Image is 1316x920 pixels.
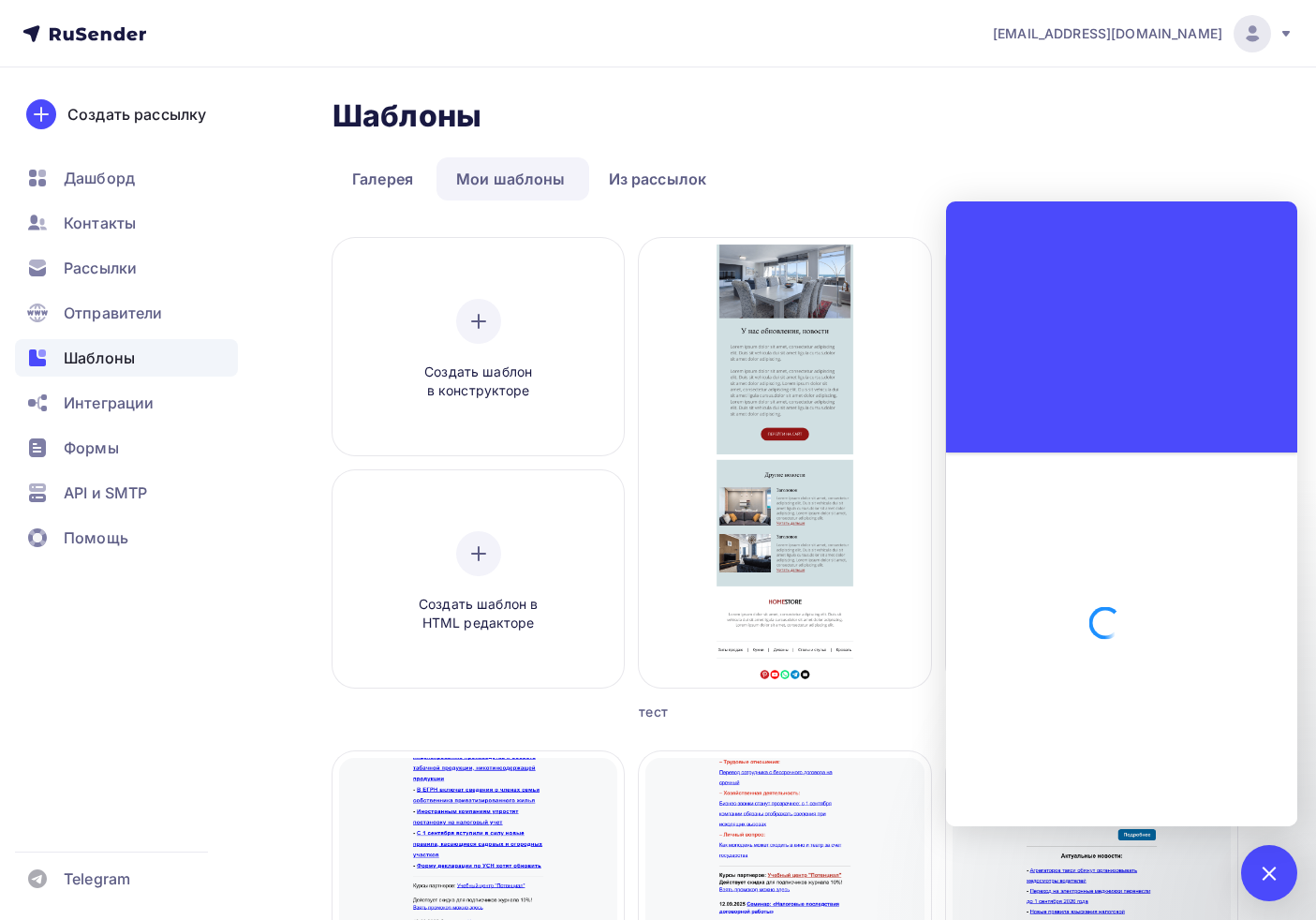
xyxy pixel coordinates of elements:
div: тест [639,703,857,721]
a: Дашборд [15,159,238,197]
span: API и SMTP [64,482,147,504]
a: [EMAIL_ADDRESS][DOMAIN_NAME] [993,15,1294,52]
a: Формы [15,429,238,467]
span: [EMAIL_ADDRESS][DOMAIN_NAME] [993,24,1222,43]
h2: Шаблоны [333,97,481,135]
span: Telegram [64,868,130,890]
a: Из рассылок [589,157,727,200]
span: Интеграции [64,392,154,414]
a: Отправители [15,294,238,332]
span: Создать шаблон в HTML редакторе [390,595,568,633]
a: Контакты [15,204,238,242]
a: Галерея [333,157,433,200]
div: Создать рассылку [67,103,206,126]
a: Шаблоны [15,339,238,377]
span: Формы [64,437,119,459]
a: Мои шаблоны [436,157,585,200]
span: Помощь [64,527,128,549]
span: Дашборд [64,167,135,189]
a: Рассылки [15,249,238,287]
span: Рассылки [64,257,137,279]
span: Создать шаблон в конструкторе [390,363,568,401]
span: Контакты [64,212,136,234]
span: Отправители [64,302,163,324]
span: Шаблоны [64,347,135,369]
